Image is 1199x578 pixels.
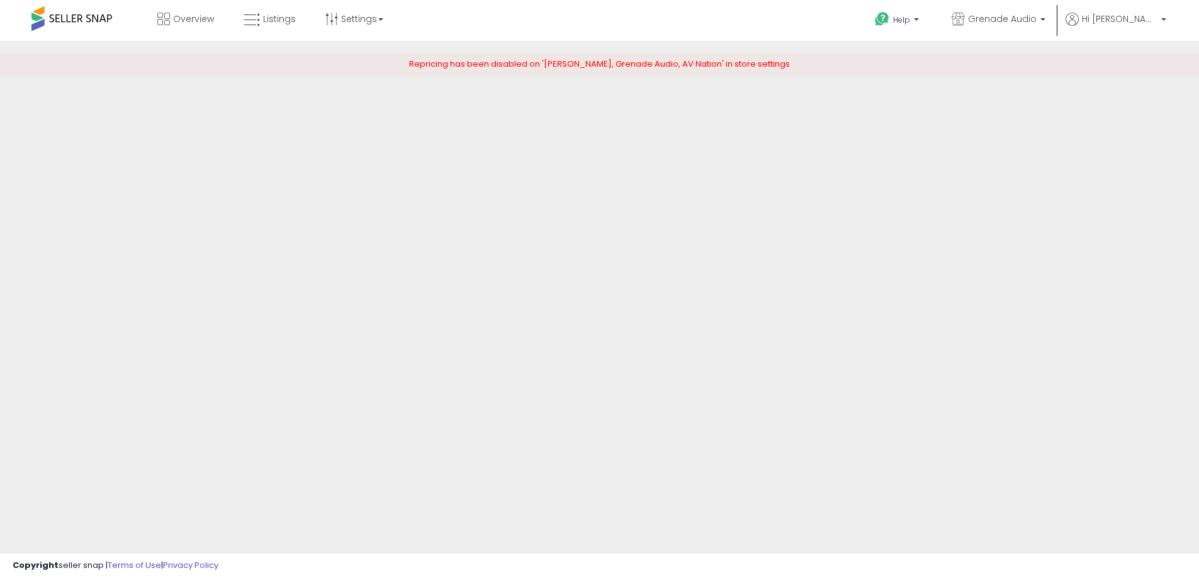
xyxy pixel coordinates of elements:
[108,559,161,571] a: Terms of Use
[874,11,890,27] i: Get Help
[865,2,932,41] a: Help
[968,13,1037,25] span: Grenade Audio
[163,559,218,571] a: Privacy Policy
[1066,13,1166,41] a: Hi [PERSON_NAME]
[1082,13,1157,25] span: Hi [PERSON_NAME]
[173,13,214,25] span: Overview
[263,13,296,25] span: Listings
[409,58,790,70] span: Repricing has been disabled on '[PERSON_NAME], Grenade Audio, AV Nation' in store settings
[13,560,218,572] div: seller snap | |
[13,559,59,571] strong: Copyright
[893,14,910,25] span: Help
